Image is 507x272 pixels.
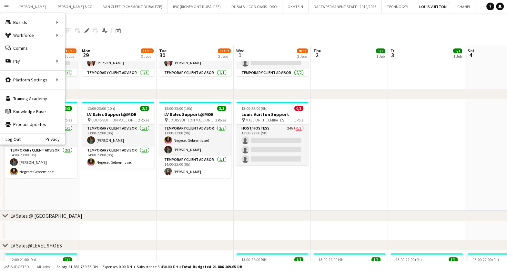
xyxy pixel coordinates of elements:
h3: LV Sales Support@MOE [159,111,231,117]
span: 13:00-22:00 (9h) [241,257,268,262]
div: Platform Settings [0,73,65,86]
span: 2 Roles [61,118,72,122]
app-card-role: Temporary Client Advisor1/113:00-22:00 (9h)[PERSON_NAME] [82,125,154,147]
div: Salary 21 882 739.65 DH + Expenses 0.00 DH + Subsistence 3 430.00 DH = [56,264,242,269]
app-card-role: Temporary Client Advisor1/114:00-23:00 (9h)[PERSON_NAME] [159,156,231,178]
span: 8/12 [297,48,308,53]
app-card-role: Temporary Client Advisor1/112:00-21:00 (9h) [159,69,231,91]
span: 3/3 [63,106,72,111]
span: 13:00-23:00 (10h) [87,106,115,111]
button: VAN CLEEF (RICHEMONT DUBAI FZE) [98,0,168,13]
span: 4 [467,51,475,59]
span: Total Budgeted 21 886 169.65 DH [181,264,242,269]
span: 11/12 [218,48,231,53]
div: Workforce [0,29,65,42]
span: 1 [235,51,245,59]
div: Boards [0,16,65,29]
div: 3 Jobs [297,54,308,59]
span: 30 [158,51,167,59]
span: MALL OF THE EMIRATES [246,118,284,122]
span: 3 [390,51,396,59]
div: LV Sales@LEVEL SHOES [10,242,62,249]
app-card-role: Temporary Client Advisor2/214:00-23:00 (9h)[PERSON_NAME]Negeset Gebremicael [5,147,77,178]
span: LOUIS VUITTON MALL OF THE EMIRATES [91,118,138,122]
span: Tue [159,48,167,54]
app-job-card: 13:00-22:00 (9h)0/3Louis Vuitton Support MALL OF THE EMIRATES1 RoleHost/Hostess24A0/313:00-22:00 ... [236,102,309,165]
span: 11/13 [141,48,154,53]
button: Budgeted [3,263,30,270]
span: LOUIS VUITTON MALL OF THE EMIRATES [168,118,215,122]
button: CHANEL [452,0,476,13]
span: Budgeted [10,265,29,269]
div: 3 Jobs [141,54,153,59]
app-card-role: Temporary Client Advisor2/213:00-22:00 (9h)Negeset Gebremicael[PERSON_NAME] [159,125,231,156]
a: Knowledge Base [0,105,65,118]
span: 1/1 [294,257,303,262]
button: IWC (RICHEMONT DUBAI FZE) [168,0,226,13]
span: 2 Roles [215,118,226,122]
span: 2 [312,51,321,59]
button: TECHNOGYM [382,0,414,13]
span: 1 Role [294,118,303,122]
app-job-card: 13:00-23:00 (10h)2/2LV Sales Support@MOE LOUIS VUITTON MALL OF THE EMIRATES2 RolesTemporary Clien... [82,102,154,169]
span: 13:00-22:00 (9h) [241,106,268,111]
div: Pay [0,55,65,68]
span: 13:00-22:00 (9h) [319,257,345,262]
div: LV Sales @ [GEOGRAPHIC_DATA] [10,213,82,219]
a: Product Updates [0,118,65,131]
span: 2 Roles [138,118,149,122]
span: 0/3 [294,106,303,111]
span: 29 [81,51,90,59]
span: Mon [82,48,90,54]
span: 1/1 [63,257,72,262]
span: 12:00-21:00 (9h) [10,257,36,262]
span: Wed [236,48,245,54]
span: 13:00-22:00 (9h) [396,257,422,262]
span: 13:00-22:00 (9h) [473,257,499,262]
span: 3/3 [217,106,226,111]
span: 2/2 [140,106,149,111]
span: 13:00-23:00 (10h) [164,106,192,111]
span: 1/1 [453,48,462,53]
a: Privacy [46,137,65,142]
span: 15/17 [64,48,76,53]
button: OKHTEIN [282,0,309,13]
app-card-role: Temporary Client Advisor1/114:00-23:00 (9h)Negeset Gebremicael [82,147,154,169]
app-card-role: Temporary Client Advisor1/111:00-20:00 (9h) [82,69,154,91]
app-card-role: Host/Hostess24A0/313:00-22:00 (9h) [236,125,309,165]
span: Sat [468,48,475,54]
span: 1/1 [376,48,385,53]
a: Comms [0,42,65,55]
div: 1 Job [453,54,462,59]
app-job-card: 13:00-23:00 (10h)3/3LV Sales Support@MOE LOUIS VUITTON MALL OF THE EMIRATES2 RolesTemporary Clien... [159,102,231,178]
span: All jobs [35,264,51,269]
span: Fri [390,48,396,54]
h3: LV Sales Support@MOE [82,111,154,117]
span: Thu [313,48,321,54]
button: DAFZA PERMANENT STAFF - 2019/2025 [309,0,382,13]
a: Training Academy [0,92,65,105]
div: 1 Job [376,54,385,59]
a: Log Out [0,137,21,142]
h3: Louis Vuitton Support [236,111,309,117]
div: 6 Jobs [64,54,76,59]
div: 3 Jobs [218,54,230,59]
span: 1/1 [371,257,380,262]
button: DUBAI SILICON OASIS - DSO [226,0,282,13]
button: [PERSON_NAME] [13,0,51,13]
app-card-role: Temporary Client Advisor2/213:00-22:00 (9h) [236,69,309,100]
button: [PERSON_NAME] & CO [51,0,98,13]
button: LOUIS VUITTON [414,0,452,13]
span: 1/1 [449,257,458,262]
